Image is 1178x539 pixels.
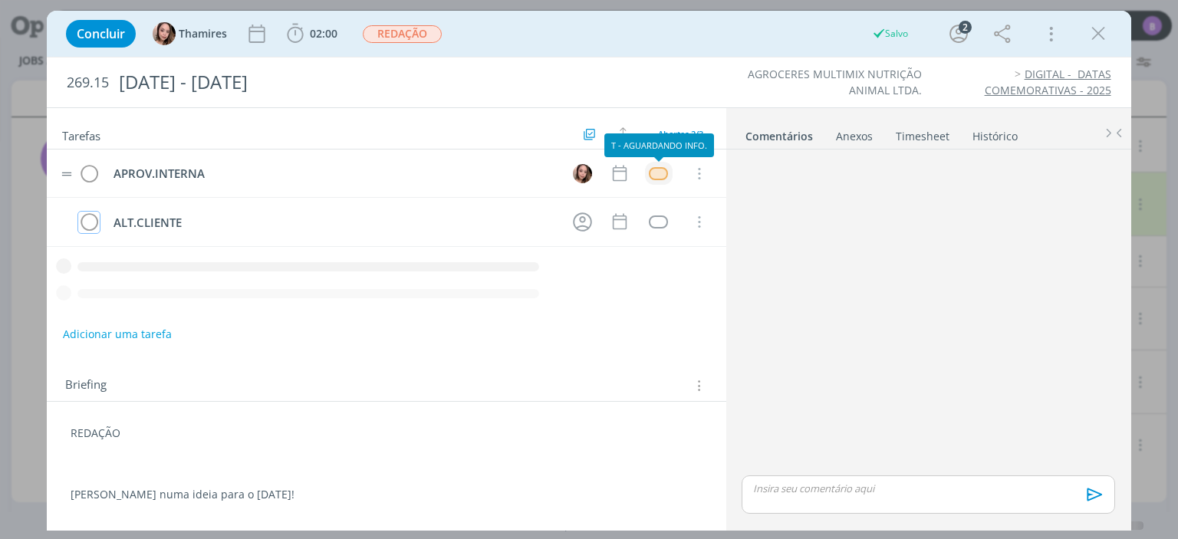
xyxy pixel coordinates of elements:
[65,376,107,396] span: Briefing
[745,122,814,144] a: Comentários
[153,22,176,45] img: T
[604,133,714,157] div: T - AGUARDANDO INFO.
[283,21,341,46] button: 02:00
[62,320,173,348] button: Adicionar uma tarefa
[179,28,227,39] span: Thamires
[946,21,971,46] button: 2
[62,125,100,143] span: Tarefas
[107,164,558,183] div: APROV.INTERNA
[112,64,670,101] div: [DATE] - [DATE]
[748,67,922,97] a: AGROCERES MULTIMIX NUTRIÇÃO ANIMAL LTDA.
[153,22,227,45] button: TThamires
[67,74,109,91] span: 269.15
[985,67,1111,97] a: DIGITAL - DATAS COMEMORATIVAS - 2025
[47,11,1130,531] div: dialog
[362,25,443,44] button: REDAÇÃO
[71,487,702,502] p: [PERSON_NAME] numa ideia para o [DATE]!
[77,28,125,40] span: Concluir
[959,21,972,34] div: 2
[872,27,908,41] div: Salvo
[363,25,442,43] span: REDAÇÃO
[972,122,1018,144] a: Histórico
[61,172,72,176] img: drag-icon.svg
[573,164,592,183] img: T
[310,26,337,41] span: 02:00
[895,122,950,144] a: Timesheet
[571,162,594,185] button: T
[66,20,136,48] button: Concluir
[71,426,702,441] p: REDAÇÃO
[658,128,703,140] span: Abertas 2/3
[836,129,873,144] div: Anexos
[107,213,558,232] div: ALT.CLIENTE
[620,127,630,141] img: arrow-down-up.svg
